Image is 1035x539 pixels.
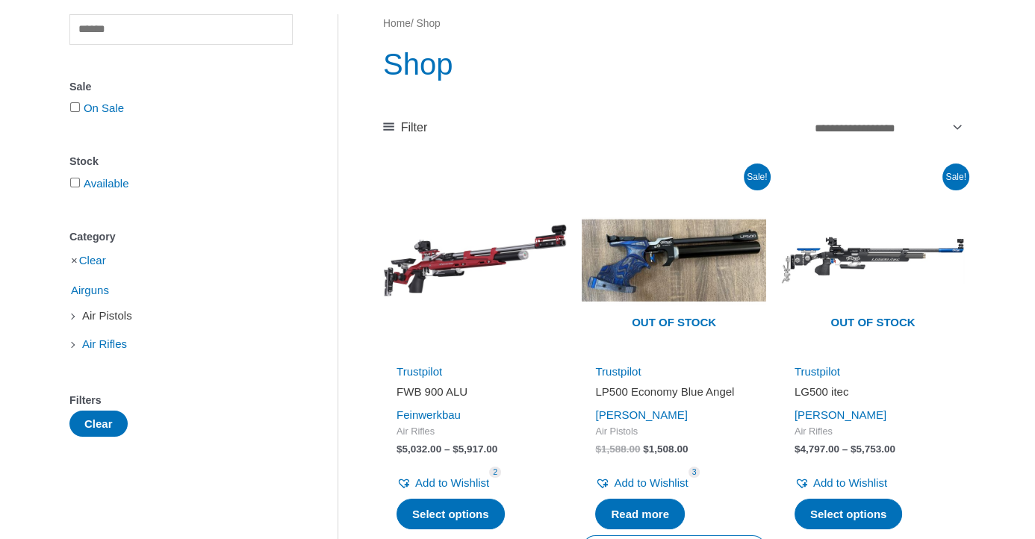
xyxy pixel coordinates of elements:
[69,283,111,296] a: Airguns
[84,177,129,190] a: Available
[489,467,501,478] span: 2
[582,168,765,352] img: LP500 Economy Blue Angel
[81,337,128,349] a: Air Rifles
[942,163,969,190] span: Sale!
[689,467,700,478] span: 3
[383,14,965,34] nav: Breadcrumb
[781,168,965,352] a: Out of stock
[744,163,771,190] span: Sale!
[397,384,553,399] h2: FWB 900 ALU
[795,384,951,399] h2: LG500 itec
[595,473,688,493] a: Add to Wishlist
[781,168,965,352] img: LG500 itec
[397,473,489,493] a: Add to Wishlist
[795,443,801,455] span: $
[401,116,428,139] span: Filter
[444,443,450,455] span: –
[643,443,649,455] span: $
[383,168,567,352] img: FWB 900 ALU
[397,408,461,421] a: Feinwerkbau
[383,116,427,139] a: Filter
[69,226,293,248] div: Category
[595,443,640,455] bdi: 1,588.00
[383,18,411,29] a: Home
[69,411,128,437] button: Clear
[795,443,839,455] bdi: 4,797.00
[595,384,752,399] h2: LP500 Economy Blue Angel
[792,307,954,341] span: Out of stock
[397,384,553,405] a: FWB 900 ALU
[593,307,754,341] span: Out of stock
[582,168,765,352] a: Out of stock
[595,365,641,378] a: Trustpilot
[813,476,887,489] span: Add to Wishlist
[809,115,965,140] select: Shop order
[383,43,965,85] h1: Shop
[795,408,886,421] a: [PERSON_NAME]
[795,365,840,378] a: Trustpilot
[81,308,152,321] a: Air Pistols
[453,443,497,455] bdi: 5,917.00
[595,426,752,438] span: Air Pistols
[79,254,106,267] a: Clear
[795,499,903,530] a: Select options for “LG500 itec”
[81,303,134,328] span: Air Pistols
[851,443,857,455] span: $
[69,390,293,411] div: Filters
[643,443,688,455] bdi: 1,508.00
[595,384,752,405] a: LP500 Economy Blue Angel
[69,151,293,172] div: Stock
[69,76,293,98] div: Sale
[397,443,441,455] bdi: 5,032.00
[795,426,951,438] span: Air Rifles
[81,331,128,357] span: Air Rifles
[595,499,685,530] a: Read more about “LP500 Economy Blue Angel”
[397,499,505,530] a: Select options for “FWB 900 ALU”
[415,476,489,489] span: Add to Wishlist
[397,426,553,438] span: Air Rifles
[84,102,124,114] a: On Sale
[595,443,601,455] span: $
[453,443,459,455] span: $
[842,443,848,455] span: –
[795,384,951,405] a: LG500 itec
[595,408,687,421] a: [PERSON_NAME]
[70,102,80,112] input: On Sale
[397,443,402,455] span: $
[69,278,111,303] span: Airguns
[614,476,688,489] span: Add to Wishlist
[70,178,80,187] input: Available
[851,443,895,455] bdi: 5,753.00
[397,365,442,378] a: Trustpilot
[795,473,887,493] a: Add to Wishlist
